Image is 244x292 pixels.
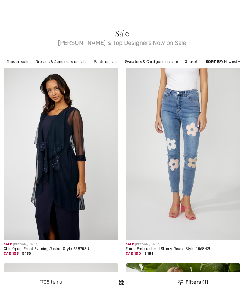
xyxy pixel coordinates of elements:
[144,251,153,256] span: $185
[206,59,240,64] div: : Newest
[4,247,118,251] div: Chic Open-Front Evening Jacket Style 258753U
[39,279,49,285] span: 1735
[4,37,240,46] span: [PERSON_NAME] & Top Designers Now on Sale
[126,251,141,256] span: CA$ 130
[115,28,129,38] span: Sale
[4,251,19,256] span: CA$ 105
[126,68,240,240] img: Floral Embroidered Skinny Jeans Style 256842U. Blue
[33,58,90,66] a: Dresses & Jumpsuits on sale
[4,68,118,240] img: Chic Open-Front Evening Jacket Style 258753U. Navy
[119,280,124,285] img: Filters
[206,60,222,64] strong: Sort By
[4,58,32,66] a: Tops on sale
[126,242,240,247] div: [PERSON_NAME]
[91,58,121,66] a: Pants on sale
[146,278,240,286] div: Filters (1)
[178,280,183,285] img: Filters
[22,251,31,256] span: $150
[122,58,181,66] a: Sweaters & Cardigans on sale
[126,243,134,246] span: Sale
[4,242,118,247] div: [PERSON_NAME]
[4,243,12,246] span: Sale
[182,58,234,66] a: Jackets & Blazers on sale
[126,247,240,251] div: Floral Embroidered Skinny Jeans Style 256842U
